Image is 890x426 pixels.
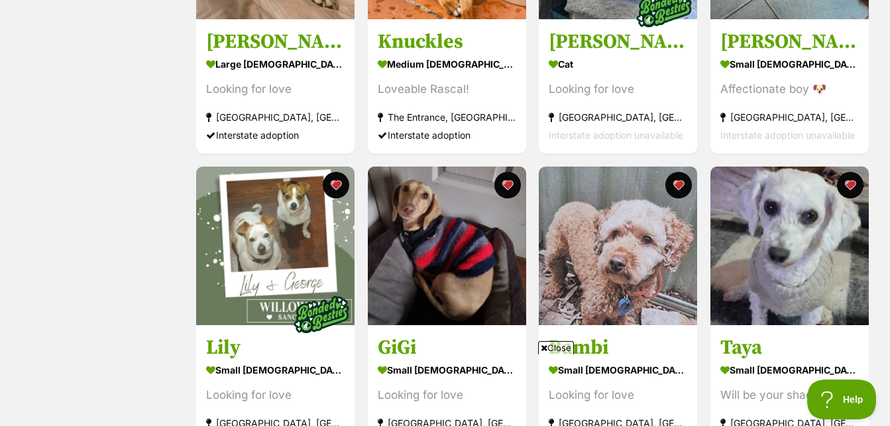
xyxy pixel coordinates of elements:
iframe: Advertisement [124,360,767,419]
a: Knuckles medium [DEMOGRAPHIC_DATA] Dog Loveable Rascal! The Entrance, [GEOGRAPHIC_DATA] Interstat... [368,19,526,154]
img: GiGi [368,167,526,325]
img: Lily [196,167,355,325]
img: Taya [710,167,869,325]
div: large [DEMOGRAPHIC_DATA] Dog [206,54,345,74]
iframe: Help Scout Beacon - Open [807,380,877,419]
h3: Taya [720,334,859,360]
h3: [PERSON_NAME] [720,29,859,54]
h3: [PERSON_NAME] [549,29,687,54]
div: Loveable Rascal! [378,80,516,98]
div: Will be your shadow [720,386,859,403]
button: favourite [494,172,521,198]
img: bonded besties [289,281,355,347]
div: small [DEMOGRAPHIC_DATA] Dog [720,360,859,379]
button: favourite [837,172,863,198]
div: Looking for love [206,80,345,98]
a: [PERSON_NAME] large [DEMOGRAPHIC_DATA] Dog Looking for love [GEOGRAPHIC_DATA], [GEOGRAPHIC_DATA] ... [196,19,355,154]
h3: [PERSON_NAME] [206,29,345,54]
div: The Entrance, [GEOGRAPHIC_DATA] [378,108,516,126]
span: Close [538,341,574,354]
h3: Knuckles [378,29,516,54]
div: [GEOGRAPHIC_DATA], [GEOGRAPHIC_DATA] [720,108,859,126]
div: Interstate adoption [378,126,516,144]
h3: Lily [206,334,345,360]
div: Looking for love [549,80,687,98]
div: Interstate adoption [206,126,345,144]
span: Interstate adoption unavailable [720,129,855,141]
a: [PERSON_NAME] small [DEMOGRAPHIC_DATA] Dog Affectionate boy 🐶 [GEOGRAPHIC_DATA], [GEOGRAPHIC_DATA... [710,19,869,154]
h3: Bambi [549,334,687,360]
div: small [DEMOGRAPHIC_DATA] Dog [720,54,859,74]
button: favourite [666,172,693,198]
div: [GEOGRAPHIC_DATA], [GEOGRAPHIC_DATA] [206,108,345,126]
img: Bambi [539,167,697,325]
div: medium [DEMOGRAPHIC_DATA] Dog [378,54,516,74]
div: Cat [549,54,687,74]
div: Affectionate boy 🐶 [720,80,859,98]
div: [GEOGRAPHIC_DATA], [GEOGRAPHIC_DATA] [549,108,687,126]
h3: GiGi [378,334,516,360]
a: [PERSON_NAME] Cat Looking for love [GEOGRAPHIC_DATA], [GEOGRAPHIC_DATA] Interstate adoption unava... [539,19,697,154]
span: Interstate adoption unavailable [549,129,683,141]
button: favourite [323,172,350,198]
